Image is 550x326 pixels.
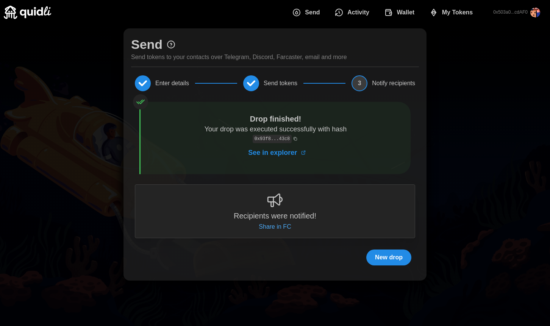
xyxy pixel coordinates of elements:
[378,5,423,20] button: Wallet
[352,75,367,91] span: 3
[375,250,403,265] span: New drop
[253,135,292,144] code: 0x93f8...43c8
[286,5,329,20] button: Send
[352,75,415,91] button: 3Notify recipients
[423,5,481,20] button: My Tokens
[264,80,297,86] span: Send tokens
[366,250,411,265] button: New drop
[131,53,347,62] p: Send tokens to your contacts over Telegram, Discord, Farcaster, email and more
[205,124,347,135] p: Your drop was executed successfully with hash
[347,5,369,20] span: Activity
[155,80,189,86] span: Enter details
[243,75,297,91] button: Send tokens
[248,144,297,162] span: See in explorer
[305,5,320,20] span: Send
[397,5,415,20] span: Wallet
[487,2,546,23] button: 0x503a0...cdAF0
[493,9,528,16] p: 0x503a0...cdAF0
[250,114,302,124] h1: Drop finished!
[4,6,51,19] img: Quidli
[442,5,473,20] span: My Tokens
[259,222,291,232] a: Share in FC
[292,136,298,142] button: Copy tx hash
[328,5,378,20] button: Activity
[135,75,189,91] button: Enter details
[234,210,316,222] p: Recipients were notified!
[131,36,162,53] h1: Send
[530,8,540,17] img: rectcrop3
[238,143,313,162] a: See in explorer
[372,80,415,86] span: Notify recipients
